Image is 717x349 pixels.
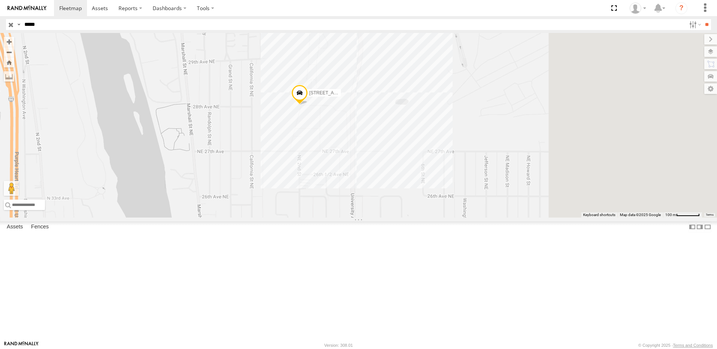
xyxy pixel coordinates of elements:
[688,221,696,232] label: Dock Summary Table to the Left
[638,343,713,348] div: © Copyright 2025 -
[627,3,649,14] div: Tina French
[4,181,19,196] button: Drag Pegman onto the map to open Street View
[675,2,687,14] i: ?
[7,6,46,11] img: rand-logo.svg
[16,19,22,30] label: Search Query
[696,221,703,232] label: Dock Summary Table to the Right
[4,342,39,349] a: Visit our Website
[620,213,661,217] span: Map data ©2025 Google
[673,343,713,348] a: Terms and Conditions
[4,47,14,57] button: Zoom out
[324,343,353,348] div: Version: 308.01
[4,57,14,67] button: Zoom Home
[4,37,14,47] button: Zoom in
[704,221,711,232] label: Hide Summary Table
[309,90,354,95] span: [STREET_ADDRESS]
[665,213,676,217] span: 100 m
[686,19,702,30] label: Search Filter Options
[663,212,702,218] button: Map Scale: 100 m per 59 pixels
[3,222,27,232] label: Assets
[706,213,714,216] a: Terms (opens in new tab)
[704,84,717,94] label: Map Settings
[583,212,615,218] button: Keyboard shortcuts
[4,71,14,82] label: Measure
[27,222,52,232] label: Fences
